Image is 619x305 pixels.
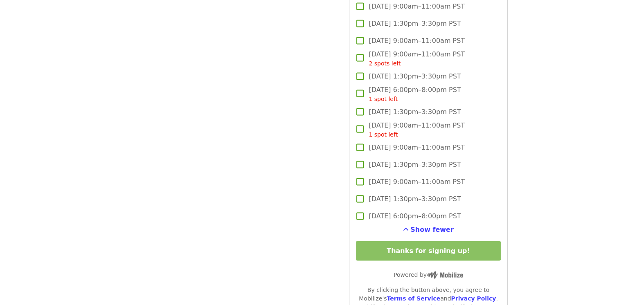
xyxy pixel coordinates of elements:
[369,194,461,204] span: [DATE] 1:30pm–3:30pm PST
[394,271,463,278] span: Powered by
[403,225,454,235] button: See more timeslots
[369,36,465,46] span: [DATE] 9:00am–11:00am PST
[369,85,461,103] span: [DATE] 6:00pm–8:00pm PST
[369,143,465,152] span: [DATE] 9:00am–11:00am PST
[369,160,461,170] span: [DATE] 1:30pm–3:30pm PST
[369,177,465,187] span: [DATE] 9:00am–11:00am PST
[369,96,398,102] span: 1 spot left
[387,295,440,302] a: Terms of Service
[369,121,465,139] span: [DATE] 9:00am–11:00am PST
[369,72,461,81] span: [DATE] 1:30pm–3:30pm PST
[427,271,463,279] img: Powered by Mobilize
[451,295,496,302] a: Privacy Policy
[369,131,398,138] span: 1 spot left
[410,226,454,233] span: Show fewer
[369,107,461,117] span: [DATE] 1:30pm–3:30pm PST
[356,241,500,261] button: Thanks for signing up!
[369,2,465,11] span: [DATE] 9:00am–11:00am PST
[369,211,461,221] span: [DATE] 6:00pm–8:00pm PST
[369,60,401,67] span: 2 spots left
[369,19,461,29] span: [DATE] 1:30pm–3:30pm PST
[369,49,465,68] span: [DATE] 9:00am–11:00am PST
